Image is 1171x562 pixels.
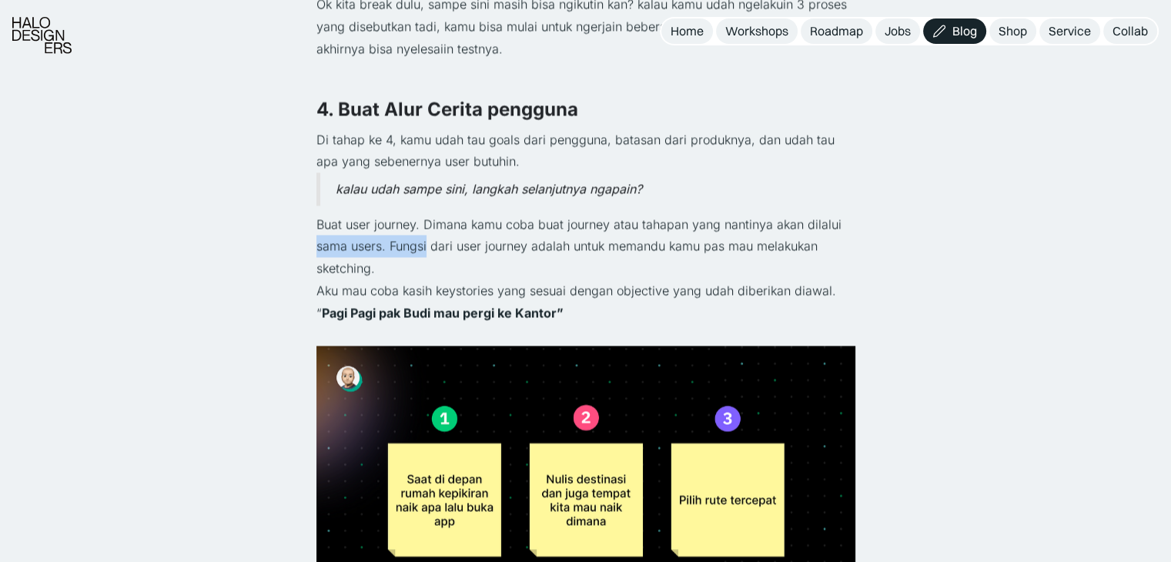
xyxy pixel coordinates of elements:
div: Home [671,23,704,39]
p: Buat user journey. Dimana kamu coba buat journey atau tahapan yang nantinya akan dilalui sama use... [316,213,855,279]
p: ‍ [316,324,855,346]
a: Home [661,18,713,44]
div: Service [1049,23,1091,39]
a: Roadmap [801,18,872,44]
a: Workshops [716,18,798,44]
a: Shop [989,18,1036,44]
div: Jobs [885,23,911,39]
strong: 4. Buat Alur Cerita pengguna [316,98,578,120]
div: Blog [952,23,977,39]
em: kalau udah sampe sini, langkah selanjutnya ngapain? [336,181,642,196]
a: Collab [1103,18,1157,44]
div: Workshops [725,23,788,39]
p: Di tahap ke 4, kamu udah tau goals dari pengguna, batasan dari produknya, dan udah tau apa yang s... [316,129,855,173]
p: ‍ [316,60,855,82]
div: Collab [1112,23,1148,39]
a: Service [1039,18,1100,44]
strong: Pagi Pagi pak Budi mau pergi ke Kantor” [322,305,564,320]
p: “ [316,302,855,324]
div: Roadmap [810,23,863,39]
a: Jobs [875,18,920,44]
div: Shop [999,23,1027,39]
a: Blog [923,18,986,44]
p: Aku mau coba kasih keystories yang sesuai dengan objective yang udah diberikan diawal. [316,279,855,302]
